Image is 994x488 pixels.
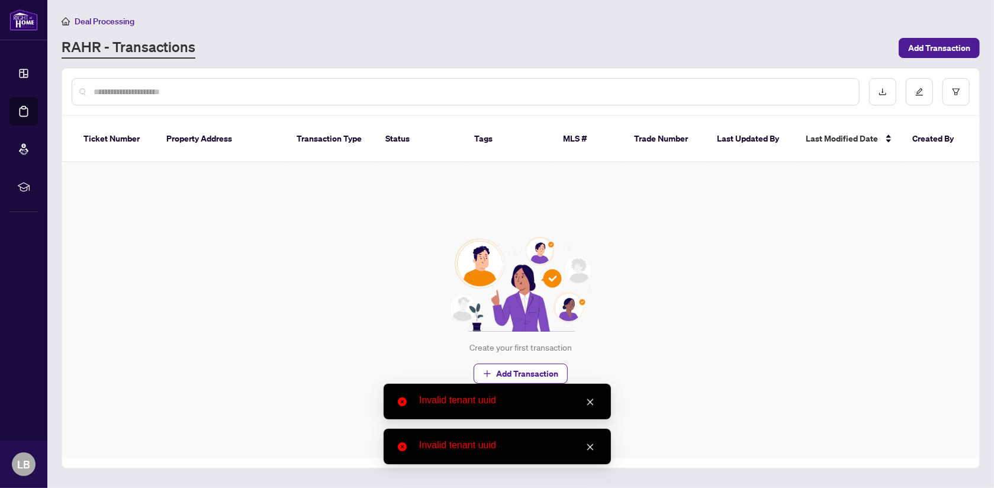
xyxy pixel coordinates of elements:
[75,16,134,27] span: Deal Processing
[157,116,287,162] th: Property Address
[17,456,30,473] span: LB
[9,9,38,31] img: logo
[908,38,970,57] span: Add Transaction
[806,132,878,145] span: Last Modified Date
[625,116,707,162] th: Trade Number
[879,88,887,96] span: download
[287,116,376,162] th: Transaction Type
[419,393,597,407] div: Invalid tenant uuid
[62,37,195,59] a: RAHR - Transactions
[707,116,796,162] th: Last Updated By
[469,341,572,354] div: Create your first transaction
[445,237,597,332] img: Null State Icon
[483,370,491,378] span: plus
[952,88,960,96] span: filter
[474,364,568,384] button: Add Transaction
[398,397,407,406] span: close-circle
[586,398,594,406] span: close
[376,116,465,162] th: Status
[419,438,597,452] div: Invalid tenant uuid
[906,78,933,105] button: edit
[398,442,407,451] span: close-circle
[586,443,594,451] span: close
[584,396,597,409] a: Close
[869,78,896,105] button: download
[74,116,157,162] th: Ticket Number
[584,441,597,454] a: Close
[947,447,982,482] button: Open asap
[942,78,970,105] button: filter
[796,116,903,162] th: Last Modified Date
[554,116,625,162] th: MLS #
[903,116,974,162] th: Created By
[62,17,70,25] span: home
[465,116,554,162] th: Tags
[496,364,558,383] span: Add Transaction
[899,38,980,58] button: Add Transaction
[915,88,924,96] span: edit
